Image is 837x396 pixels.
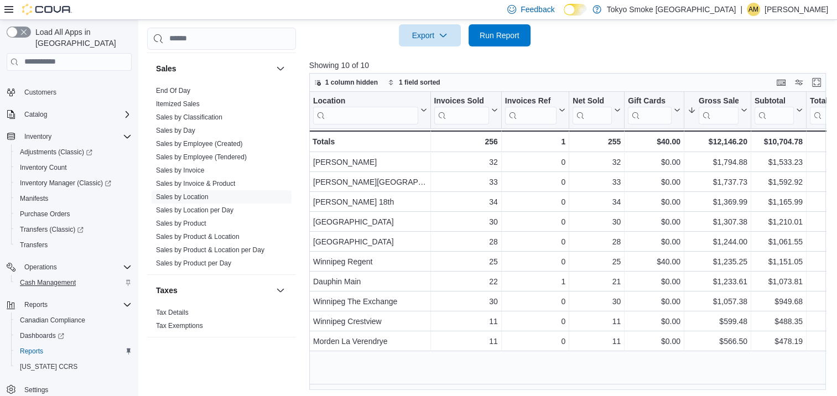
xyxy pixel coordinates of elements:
[313,195,427,209] div: [PERSON_NAME] 18th
[747,3,760,16] div: Ashley Mousseau
[20,210,70,218] span: Purchase Orders
[755,96,794,106] div: Subtotal
[469,24,531,46] button: Run Report
[15,176,116,190] a: Inventory Manager (Classic)
[20,347,43,356] span: Reports
[628,235,680,248] div: $0.00
[688,275,747,288] div: $1,233.61
[399,24,461,46] button: Export
[434,155,497,169] div: 32
[755,315,803,328] div: $488.35
[573,255,621,268] div: 25
[274,62,287,75] button: Sales
[688,215,747,228] div: $1,307.38
[156,219,206,228] span: Sales by Product
[688,335,747,348] div: $566.50
[15,276,80,289] a: Cash Management
[24,385,48,394] span: Settings
[755,235,803,248] div: $1,061.55
[20,225,84,234] span: Transfers (Classic)
[573,295,621,308] div: 30
[755,175,803,189] div: $1,592.92
[434,295,497,308] div: 30
[24,300,48,309] span: Reports
[755,96,794,124] div: Subtotal
[20,316,85,325] span: Canadian Compliance
[628,96,672,106] div: Gift Cards
[313,255,427,268] div: Winnipeg Regent
[15,207,132,221] span: Purchase Orders
[313,275,427,288] div: Dauphin Main
[309,60,831,71] p: Showing 10 of 10
[11,312,136,328] button: Canadian Compliance
[156,166,204,174] a: Sales by Invoice
[156,126,195,135] span: Sales by Day
[434,96,497,124] button: Invoices Sold
[405,24,454,46] span: Export
[15,207,75,221] a: Purchase Orders
[20,260,61,274] button: Operations
[20,298,52,311] button: Reports
[11,275,136,290] button: Cash Management
[573,135,621,148] div: 255
[24,263,57,272] span: Operations
[15,192,132,205] span: Manifests
[313,215,427,228] div: [GEOGRAPHIC_DATA]
[573,96,612,106] div: Net Sold
[11,144,136,160] a: Adjustments (Classic)
[313,96,418,106] div: Location
[11,222,136,237] a: Transfers (Classic)
[20,148,92,157] span: Adjustments (Classic)
[383,76,445,89] button: 1 field sorted
[15,161,132,174] span: Inventory Count
[156,113,222,122] span: Sales by Classification
[628,275,680,288] div: $0.00
[2,259,136,275] button: Operations
[15,329,132,342] span: Dashboards
[156,285,178,296] h3: Taxes
[434,335,497,348] div: 11
[573,195,621,209] div: 34
[15,345,132,358] span: Reports
[505,135,565,148] div: 1
[628,195,680,209] div: $0.00
[20,86,61,99] a: Customers
[564,4,587,15] input: Dark Mode
[156,153,247,161] a: Sales by Employee (Tendered)
[15,161,71,174] a: Inventory Count
[24,88,56,97] span: Customers
[11,359,136,374] button: [US_STATE] CCRS
[573,215,621,228] div: 30
[31,27,132,49] span: Load All Apps in [GEOGRAPHIC_DATA]
[434,315,497,328] div: 11
[156,127,195,134] a: Sales by Day
[156,87,190,95] a: End Of Day
[699,96,739,124] div: Gross Sales
[755,215,803,228] div: $1,210.01
[573,235,621,248] div: 28
[20,382,132,396] span: Settings
[20,179,111,187] span: Inventory Manager (Classic)
[20,108,132,121] span: Catalog
[15,314,132,327] span: Canadian Compliance
[156,308,189,317] span: Tax Details
[156,206,233,215] span: Sales by Location per Day
[15,238,52,252] a: Transfers
[434,275,497,288] div: 22
[156,321,203,330] span: Tax Exemptions
[20,108,51,121] button: Catalog
[156,232,240,241] span: Sales by Product & Location
[15,223,132,236] span: Transfers (Classic)
[573,335,621,348] div: 11
[505,295,565,308] div: 0
[156,309,189,316] a: Tax Details
[20,130,132,143] span: Inventory
[573,155,621,169] div: 32
[399,78,440,87] span: 1 field sorted
[11,175,136,191] a: Inventory Manager (Classic)
[156,166,204,175] span: Sales by Invoice
[274,284,287,297] button: Taxes
[505,255,565,268] div: 0
[313,175,427,189] div: [PERSON_NAME][GEOGRAPHIC_DATA]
